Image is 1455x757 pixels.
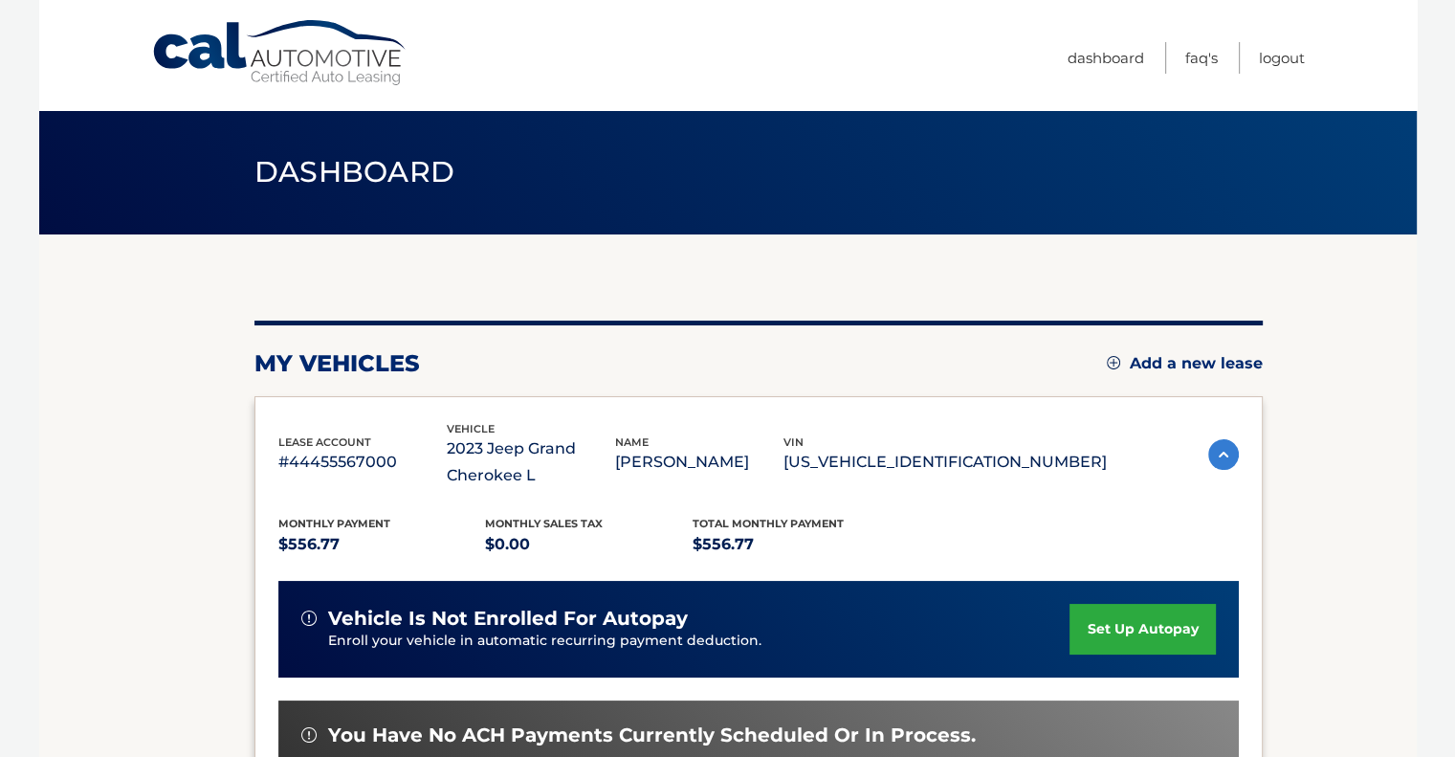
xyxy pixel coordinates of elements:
a: Cal Automotive [151,19,409,87]
img: alert-white.svg [301,611,317,626]
p: [US_VEHICLE_IDENTIFICATION_NUMBER] [783,449,1107,476]
p: $556.77 [693,531,900,558]
span: vin [783,435,804,449]
p: 2023 Jeep Grand Cherokee L [447,435,615,489]
span: lease account [278,435,371,449]
span: vehicle [447,422,495,435]
a: FAQ's [1185,42,1218,74]
p: [PERSON_NAME] [615,449,783,476]
span: You have no ACH payments currently scheduled or in process. [328,724,976,747]
p: $0.00 [485,531,693,558]
img: alert-white.svg [301,727,317,743]
img: add.svg [1107,356,1120,369]
a: Dashboard [1068,42,1144,74]
span: Dashboard [254,154,455,189]
span: Monthly Payment [278,517,390,530]
p: Enroll your vehicle in automatic recurring payment deduction. [328,631,1070,652]
span: vehicle is not enrolled for autopay [328,607,688,631]
a: set up autopay [1069,604,1215,655]
a: Add a new lease [1107,354,1263,373]
span: Total Monthly Payment [693,517,844,530]
p: $556.77 [278,531,486,558]
span: Monthly sales Tax [485,517,603,530]
img: accordion-active.svg [1208,439,1239,470]
a: Logout [1259,42,1305,74]
span: name [615,435,649,449]
h2: my vehicles [254,349,420,378]
p: #44455567000 [278,449,447,476]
